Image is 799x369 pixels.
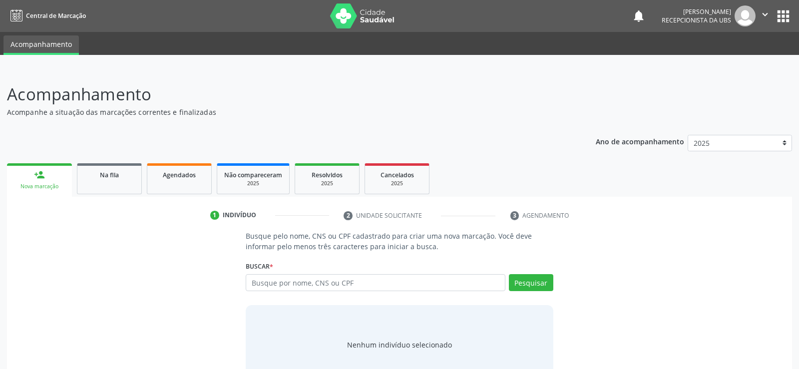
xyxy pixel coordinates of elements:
div: [PERSON_NAME] [662,7,731,16]
p: Acompanhamento [7,82,556,107]
button: apps [775,7,792,25]
p: Ano de acompanhamento [596,135,684,147]
span: Central de Marcação [26,11,86,20]
a: Central de Marcação [7,7,86,24]
div: Indivíduo [223,211,256,220]
p: Busque pelo nome, CNS ou CPF cadastrado para criar uma nova marcação. Você deve informar pelo men... [246,231,553,252]
img: img [735,5,756,26]
span: Na fila [100,171,119,179]
label: Buscar [246,259,273,274]
div: 2025 [224,180,282,187]
button: notifications [632,9,646,23]
button: Pesquisar [509,274,553,291]
span: Recepcionista da UBS [662,16,731,24]
span: Cancelados [381,171,414,179]
div: 1 [210,211,219,220]
a: Acompanhamento [3,35,79,55]
div: 2025 [372,180,422,187]
div: Nova marcação [14,183,65,190]
input: Busque por nome, CNS ou CPF [246,274,505,291]
span: Não compareceram [224,171,282,179]
span: Resolvidos [312,171,343,179]
p: Acompanhe a situação das marcações correntes e finalizadas [7,107,556,117]
div: person_add [34,169,45,180]
i:  [760,9,771,20]
span: Agendados [163,171,196,179]
div: 2025 [302,180,352,187]
button:  [756,5,775,26]
div: Nenhum indivíduo selecionado [347,340,452,350]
